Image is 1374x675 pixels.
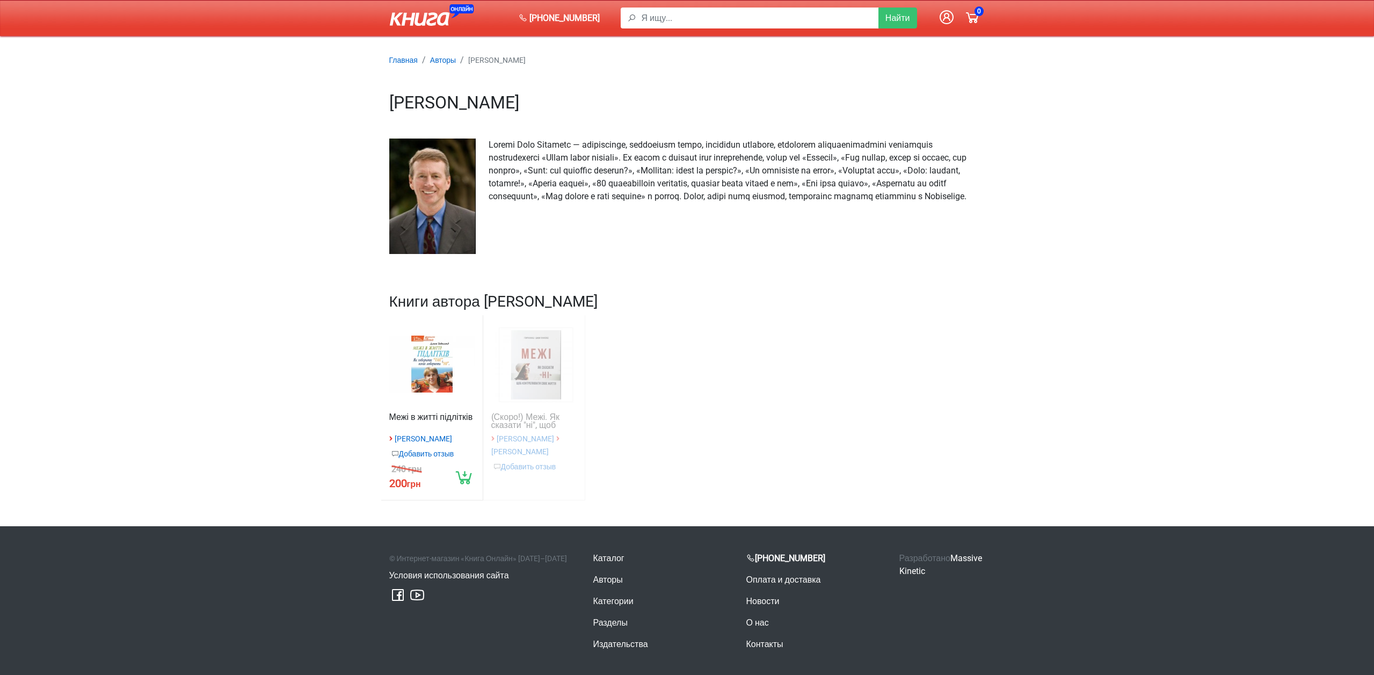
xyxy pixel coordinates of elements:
[491,431,495,444] span: ›
[593,575,623,585] a: Авторы
[491,446,549,456] a: [PERSON_NAME]
[556,431,559,444] span: ›
[389,54,985,67] nav: breadcrumb
[389,139,489,267] img: Джон Таунсенд
[389,139,985,203] p: Loremi Dolo Sitametc — adipiscinge, seddoeiusm tempo, incididun utlabore, etdolorem aliquaenimadm...
[389,55,418,65] a: Главная
[389,413,475,429] a: Межі в житті підлітків
[389,431,392,444] span: ›
[593,618,628,628] a: Разделы
[746,618,769,628] a: О нас
[395,433,452,444] a: [PERSON_NAME]
[391,449,454,458] a: Добавить отзыв
[389,476,421,491] div: 200
[514,8,604,29] a: [PHONE_NUMBER]
[529,12,600,25] span: [PHONE_NUMBER]
[899,553,982,576] a: Massive Kinetic
[389,570,509,580] a: Условия использования сайта
[746,553,825,563] a: [PHONE_NUMBER]
[389,56,418,64] small: Главная
[407,479,421,489] span: грн
[878,8,917,28] button: Найти
[468,56,526,64] small: [PERSON_NAME]
[389,293,985,311] h2: Книги автора [PERSON_NAME]
[593,553,624,563] a: Каталог
[430,55,456,65] a: Авторы
[395,434,452,443] small: [PERSON_NAME]
[959,4,985,32] a: 0
[497,433,554,444] a: [PERSON_NAME]
[642,8,879,28] input: Я ищу...
[899,552,985,578] p: Разработано
[975,6,984,16] span: 0
[746,639,783,649] a: Контакты
[430,56,456,64] small: Авторы
[389,92,985,113] h1: [PERSON_NAME]
[497,434,554,443] small: [PERSON_NAME]
[493,462,556,471] a: Добавить отзыв
[391,462,422,476] div: 240 грн
[593,639,648,649] a: Издательства
[491,413,577,429] a: (Скоро!) Межі. Як сказати "ні", щоб контролювати своє життя
[746,596,780,606] a: Новости
[389,554,567,563] small: © Интернет-магазин «Книга Онлайн» [DATE]–[DATE]
[746,575,821,585] a: Оплата и доставка
[593,596,634,606] a: Категории
[491,447,549,456] small: [PERSON_NAME]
